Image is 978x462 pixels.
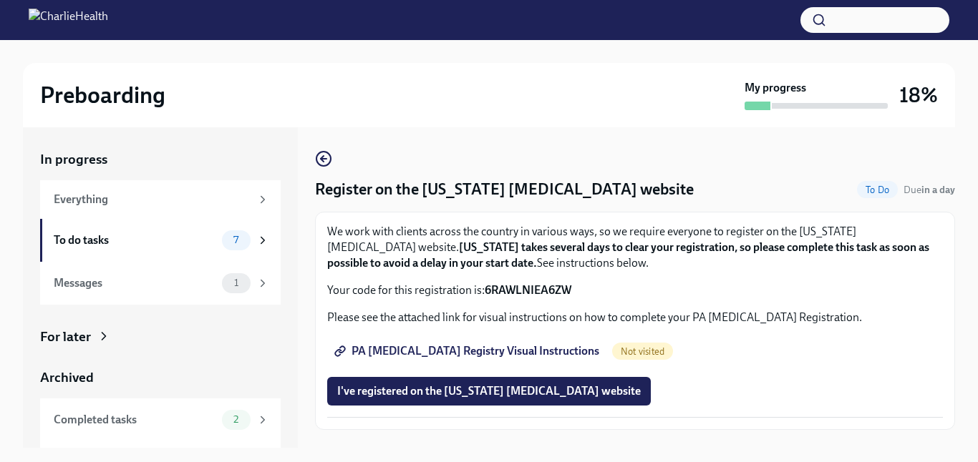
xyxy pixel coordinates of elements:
[40,150,281,169] a: In progress
[54,275,216,291] div: Messages
[40,398,281,441] a: Completed tasks2
[857,185,898,195] span: To Do
[337,344,599,358] span: PA [MEDICAL_DATA] Registry Visual Instructions
[899,82,938,108] h3: 18%
[485,283,571,297] strong: 6RAWLNIEA6ZW
[904,184,955,196] span: Due
[40,328,281,346] a: For later
[327,224,943,271] p: We work with clients across the country in various ways, so we require everyone to register on th...
[40,328,91,346] div: For later
[40,219,281,262] a: To do tasks7
[54,412,216,428] div: Completed tasks
[904,183,955,197] span: October 9th, 2025 08:00
[612,346,673,357] span: Not visited
[225,235,247,245] span: 7
[40,180,281,219] a: Everything
[327,377,651,406] button: I've registered on the [US_STATE] [MEDICAL_DATA] website
[54,192,251,207] div: Everything
[327,282,943,298] p: Your code for this registration is:
[40,81,165,109] h2: Preboarding
[40,368,281,387] a: Archived
[225,414,247,425] span: 2
[745,80,806,96] strong: My progress
[327,240,929,270] strong: [US_STATE] takes several days to clear your registration, so please complete this task as soon as...
[29,9,108,31] img: CharlieHealth
[921,184,955,196] strong: in a day
[226,277,247,288] span: 1
[54,232,216,248] div: To do tasks
[337,384,641,398] span: I've registered on the [US_STATE] [MEDICAL_DATA] website
[327,310,943,325] p: Please see the attached link for visual instructions on how to complete your PA [MEDICAL_DATA] Re...
[327,337,609,365] a: PA [MEDICAL_DATA] Registry Visual Instructions
[40,262,281,305] a: Messages1
[315,179,694,200] h4: Register on the [US_STATE] [MEDICAL_DATA] website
